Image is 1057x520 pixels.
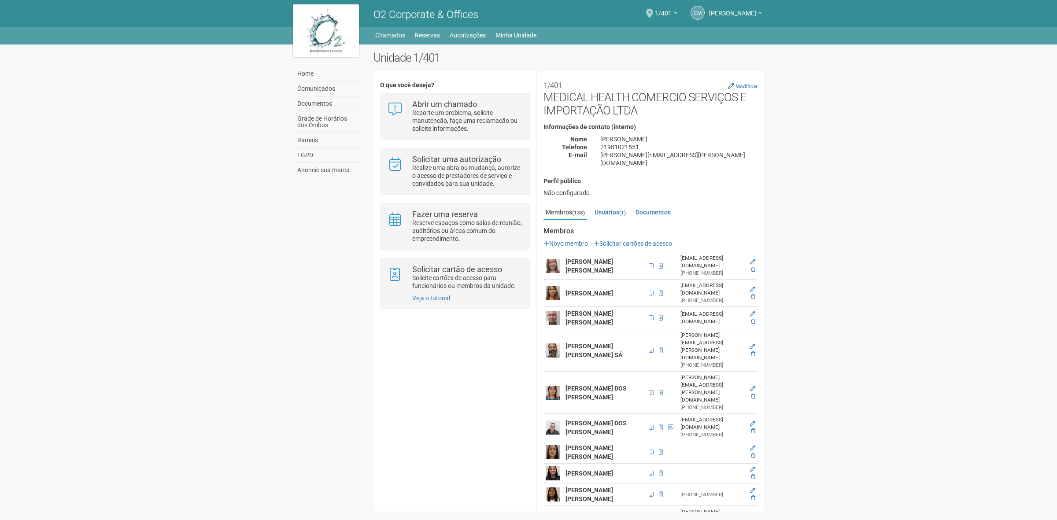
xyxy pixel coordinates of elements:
div: [EMAIL_ADDRESS][DOMAIN_NAME] [680,282,745,297]
p: Reserve espaços como salas de reunião, auditórios ou áreas comum do empreendimento. [412,219,523,243]
a: Excluir membro [751,495,755,501]
span: Eloisa Mazoni Guntzel [709,1,756,17]
strong: Membros [543,227,758,235]
div: [PHONE_NUMBER] [680,269,745,277]
strong: [PERSON_NAME] [PERSON_NAME] [565,444,613,460]
strong: [PERSON_NAME] DOS [PERSON_NAME] [565,420,627,435]
h4: O que você deseja? [380,82,529,89]
div: [PHONE_NUMBER] [680,361,745,369]
a: Editar membro [750,487,755,494]
strong: E-mail [569,151,587,159]
div: [EMAIL_ADDRESS][DOMAIN_NAME] [680,416,745,431]
small: (1) [619,210,626,216]
img: user.png [546,386,560,400]
strong: [PERSON_NAME] [565,290,613,297]
strong: [PERSON_NAME] [PERSON_NAME] SÁ [565,343,622,358]
div: [PERSON_NAME][EMAIL_ADDRESS][PERSON_NAME][DOMAIN_NAME] [680,332,745,361]
a: Documentos [633,206,673,219]
div: [PHONE_NUMBER] [680,404,745,411]
a: Editar membro [750,286,755,292]
small: Modificar [735,83,758,89]
a: [PERSON_NAME] [709,11,762,18]
div: [PHONE_NUMBER] [680,431,745,439]
a: Solicitar cartão de acesso Solicite cartões de acesso para funcionários ou membros da unidade. [387,266,522,290]
div: 21981021551 [594,143,764,151]
a: Editar membro [750,445,755,451]
img: user.png [546,420,560,435]
a: Excluir membro [751,351,755,357]
img: user.png [546,466,560,480]
strong: Solicitar cartão de acesso [412,265,502,274]
a: Excluir membro [751,318,755,325]
strong: [PERSON_NAME] [PERSON_NAME] [565,487,613,502]
a: Modificar [728,82,758,89]
a: Comunicados [295,81,360,96]
div: Não configurado [543,189,758,197]
img: logo.jpg [293,4,359,57]
a: Novo membro [543,240,588,247]
a: Usuários(1) [592,206,628,219]
a: Abrir um chamado Reporte um problema, solicite manutenção, faça uma reclamação ou solicite inform... [387,100,522,133]
img: user.png [546,343,560,358]
div: [PHONE_NUMBER] [680,491,745,498]
div: [PERSON_NAME][EMAIL_ADDRESS][PERSON_NAME][DOMAIN_NAME] [594,151,764,167]
img: user.png [546,259,560,273]
strong: Abrir um chamado [412,100,477,109]
span: O2 Corporate & Offices [373,8,478,21]
strong: [PERSON_NAME] [PERSON_NAME] [565,310,613,326]
strong: Solicitar uma autorização [412,155,501,164]
div: [PERSON_NAME][EMAIL_ADDRESS][PERSON_NAME][DOMAIN_NAME] [680,374,745,404]
a: Excluir membro [751,266,755,273]
a: Anuncie sua marca [295,163,360,177]
div: [PERSON_NAME] [594,135,764,143]
h4: Perfil público [543,178,758,184]
a: Solicitar uma autorização Realize uma obra ou mudança, autorize o acesso de prestadores de serviç... [387,155,522,188]
strong: [PERSON_NAME] [565,470,613,477]
a: Excluir membro [751,393,755,399]
strong: Telefone [562,144,587,151]
small: 1/401 [543,81,562,90]
a: 1/401 [655,11,677,18]
a: Documentos [295,96,360,111]
a: Ramais [295,133,360,148]
img: user.png [546,487,560,502]
a: Home [295,66,360,81]
a: Excluir membro [751,428,755,434]
div: [PHONE_NUMBER] [680,297,745,304]
strong: [PERSON_NAME] DOS [PERSON_NAME] [565,385,627,401]
a: Veja o tutorial [412,295,450,302]
h2: MEDICAL HEALTH COMERCIO SERVIÇOS E IMPORTAÇÃO LTDA [543,77,758,117]
span: 1/401 [655,1,672,17]
strong: Nome [570,136,587,143]
img: user.png [546,311,560,325]
a: Editar membro [750,259,755,265]
a: Editar membro [750,343,755,350]
h4: Informações de contato (interno) [543,124,758,130]
img: user.png [546,286,560,300]
a: Excluir membro [751,474,755,480]
a: Editar membro [750,466,755,472]
a: Solicitar cartões de acesso [594,240,672,247]
p: Reporte um problema, solicite manutenção, faça uma reclamação ou solicite informações. [412,109,523,133]
a: Minha Unidade [495,29,536,41]
a: Autorizações [450,29,486,41]
a: Grade de Horários dos Ônibus [295,111,360,133]
a: Editar membro [750,386,755,392]
a: Membros(138) [543,206,587,220]
strong: [PERSON_NAME] [PERSON_NAME] [565,258,613,274]
a: Editar membro [750,420,755,427]
a: Editar membro [750,311,755,317]
img: user.png [546,445,560,459]
div: [EMAIL_ADDRESS][DOMAIN_NAME] [680,310,745,325]
a: Excluir membro [751,294,755,300]
a: Excluir membro [751,453,755,459]
a: LGPD [295,148,360,163]
strong: Fazer uma reserva [412,210,478,219]
h2: Unidade 1/401 [373,51,764,64]
a: Chamados [375,29,405,41]
p: Realize uma obra ou mudança, autorize o acesso de prestadores de serviço e convidados para sua un... [412,164,523,188]
small: (138) [572,210,585,216]
a: Fazer uma reserva Reserve espaços como salas de reunião, auditórios ou áreas comum do empreendime... [387,210,522,243]
a: EM [691,6,705,20]
p: Solicite cartões de acesso para funcionários ou membros da unidade. [412,274,523,290]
